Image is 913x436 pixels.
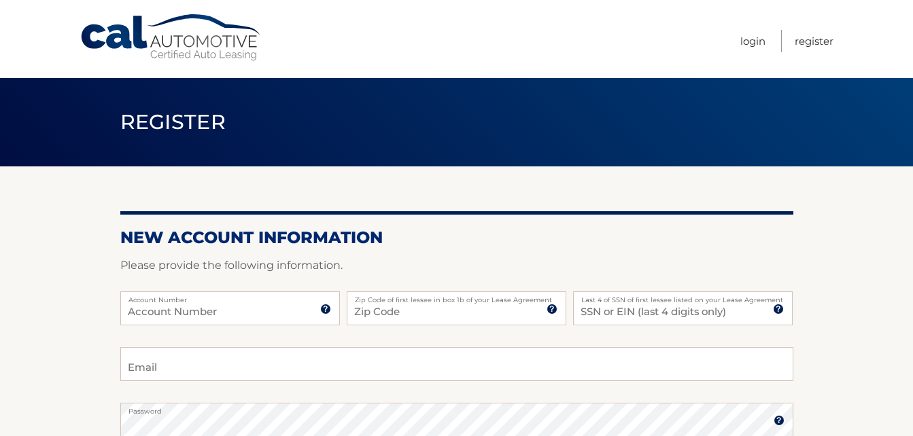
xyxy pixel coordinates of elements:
[547,304,557,314] img: tooltip.svg
[573,291,793,325] input: SSN or EIN (last 4 digits only)
[120,347,793,381] input: Email
[795,30,833,52] a: Register
[347,291,566,325] input: Zip Code
[774,415,785,426] img: tooltip.svg
[120,109,226,134] span: Register
[120,228,793,248] h2: New Account Information
[773,304,784,314] img: tooltip.svg
[347,291,566,302] label: Zip Code of first lessee in box 1b of your Lease Agreement
[80,14,263,62] a: Cal Automotive
[740,30,765,52] a: Login
[120,403,793,414] label: Password
[120,291,340,325] input: Account Number
[120,256,793,275] p: Please provide the following information.
[320,304,331,314] img: tooltip.svg
[573,291,793,302] label: Last 4 of SSN of first lessee listed on your Lease Agreement
[120,291,340,302] label: Account Number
